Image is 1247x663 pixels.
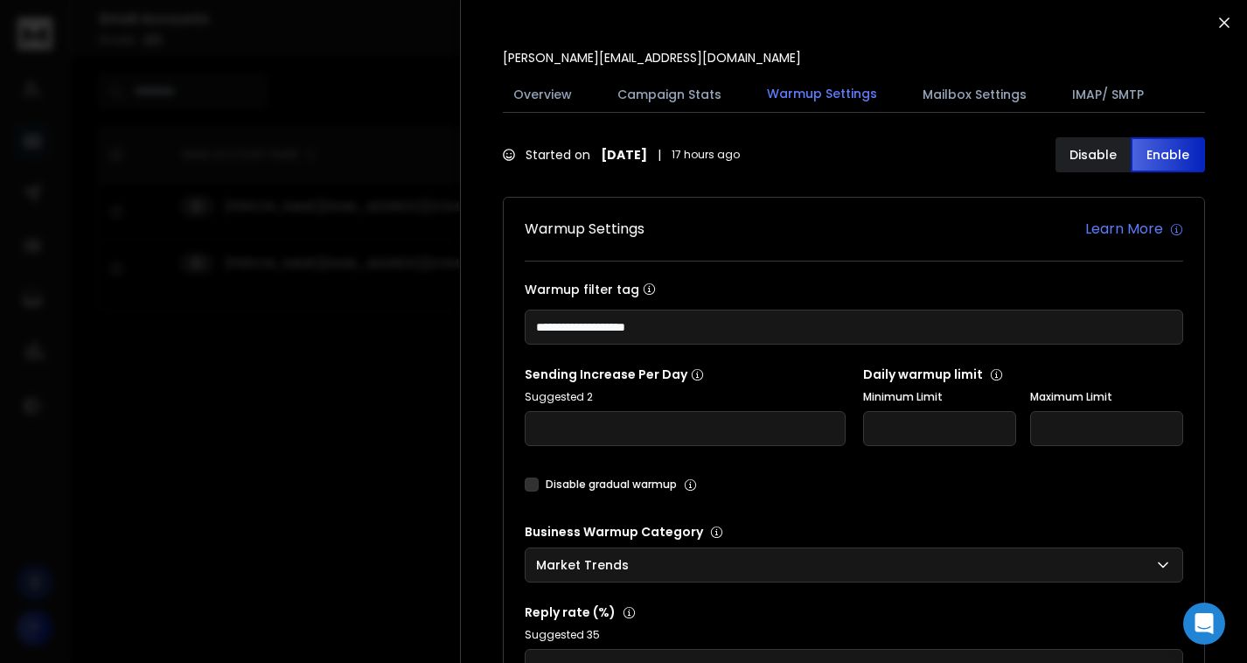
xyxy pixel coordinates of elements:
[756,74,888,115] button: Warmup Settings
[658,146,661,164] span: |
[607,75,732,114] button: Campaign Stats
[1055,137,1131,172] button: Disable
[1183,603,1225,645] div: Open Intercom Messenger
[1030,390,1183,404] label: Maximum Limit
[601,146,647,164] strong: [DATE]
[1055,137,1205,172] button: DisableEnable
[672,148,740,162] span: 17 hours ago
[503,75,582,114] button: Overview
[536,556,636,574] p: Market Trends
[503,49,801,66] p: [PERSON_NAME][EMAIL_ADDRESS][DOMAIN_NAME]
[503,146,740,164] div: Started on
[546,478,677,492] label: Disable gradual warmup
[525,604,1183,621] p: Reply rate (%)
[1085,219,1183,240] a: Learn More
[525,628,1183,642] p: Suggested 35
[1131,137,1206,172] button: Enable
[1062,75,1154,114] button: IMAP/ SMTP
[863,366,1184,383] p: Daily warmup limit
[525,366,846,383] p: Sending Increase Per Day
[912,75,1037,114] button: Mailbox Settings
[525,390,846,404] p: Suggested 2
[525,283,1183,296] label: Warmup filter tag
[863,390,1016,404] label: Minimum Limit
[525,523,1183,541] p: Business Warmup Category
[525,219,644,240] h1: Warmup Settings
